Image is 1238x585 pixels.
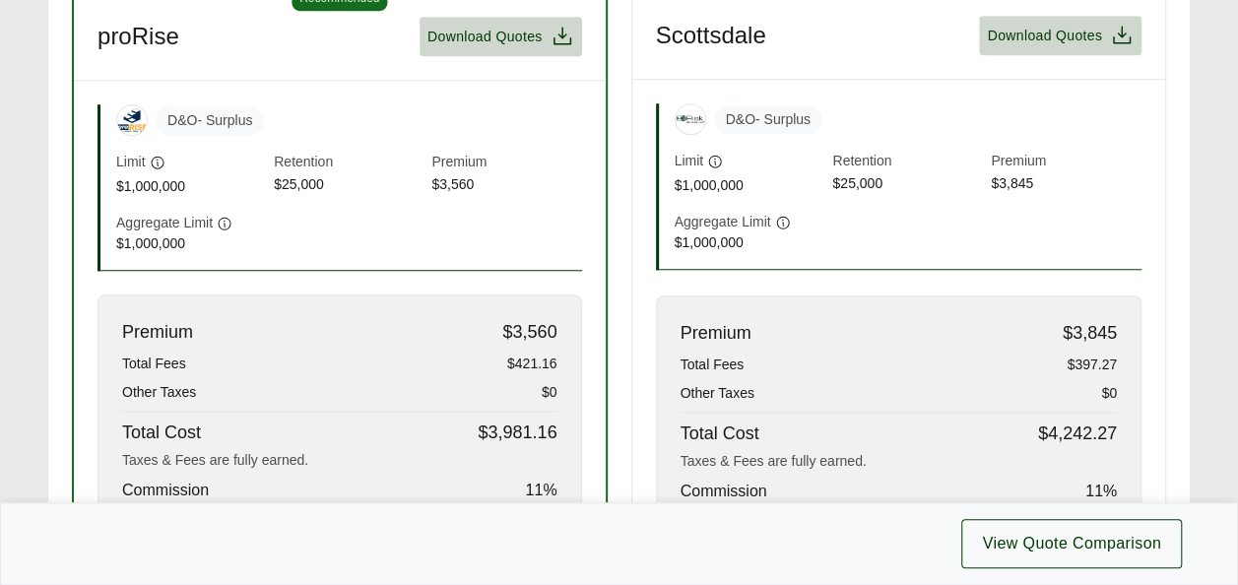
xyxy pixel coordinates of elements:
img: Scottsdale [676,104,705,134]
span: $3,560 [502,319,556,346]
span: Download Quotes [987,26,1102,46]
span: Commission [681,480,767,503]
span: $4,242.27 [1038,421,1117,447]
button: View Quote Comparison [961,519,1182,568]
span: Limit [675,151,704,171]
span: $3,560 [431,174,581,197]
span: Retention [832,151,983,173]
span: $1,000,000 [675,232,825,253]
span: Limit [116,152,146,172]
span: Other Taxes [122,382,196,403]
img: proRise Insurance Services LLC [117,105,147,135]
span: $421.16 [507,354,557,374]
span: $397.27 [1067,355,1117,375]
span: Total Cost [681,421,759,447]
span: Total Fees [681,355,745,375]
span: $3,981.16 [478,420,556,446]
span: 11 % [1085,480,1117,503]
span: $3,845 [1063,320,1117,347]
span: Total Cost [122,420,201,446]
button: Download Quotes [420,17,582,56]
span: D&O - Surplus [156,106,264,135]
span: $1,000,000 [116,176,266,197]
span: View Quote Comparison [982,532,1161,555]
span: $1,000,000 [116,233,266,254]
span: Retention [274,152,424,174]
span: $0 [542,382,557,403]
span: 11 % [525,479,556,502]
h3: proRise [98,22,179,51]
span: Other Taxes [681,383,754,404]
span: Premium [431,152,581,174]
span: Download Quotes [427,27,543,47]
span: D&O - Surplus [714,105,822,134]
span: Aggregate Limit [116,213,213,233]
h3: Scottsdale [656,21,766,50]
span: $1,000,000 [675,175,825,196]
span: Total Fees [122,354,186,374]
span: Commission [122,479,209,502]
button: Download Quotes [979,16,1141,55]
span: $3,845 [991,173,1141,196]
span: Aggregate Limit [675,212,771,232]
span: Premium [991,151,1141,173]
div: Taxes & Fees are fully earned. [681,451,1118,472]
span: $25,000 [832,173,983,196]
span: $25,000 [274,174,424,197]
span: $0 [1101,383,1117,404]
span: Premium [122,319,193,346]
div: Taxes & Fees are fully earned. [122,450,557,471]
span: Premium [681,320,751,347]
